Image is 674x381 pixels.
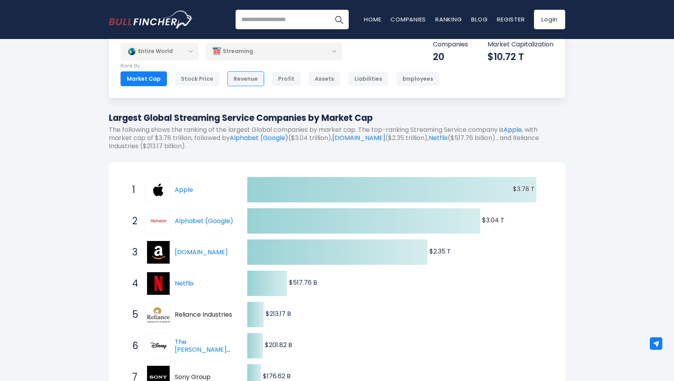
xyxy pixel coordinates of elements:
[146,209,175,234] a: Alphabet (Google)
[121,43,199,60] div: Entire World
[230,133,288,142] a: Alphabet (Google)
[429,247,451,256] text: $2.35 T
[109,112,565,124] h1: Largest Global Streaming Service Companies by Market Cap
[227,71,264,86] div: Revenue
[289,278,317,287] text: $517.76 B
[147,272,170,295] img: Netflix
[128,214,136,228] span: 2
[147,210,170,232] img: Alphabet (Google)
[175,279,194,288] a: Netflix
[147,307,170,323] img: Reliance Industries
[128,277,136,290] span: 4
[146,333,175,358] a: The Walt Disney
[128,339,136,353] span: 6
[121,63,440,69] p: Rank By
[471,15,488,23] a: Blog
[433,51,468,63] div: 20
[272,71,301,86] div: Profit
[146,177,175,202] a: Apple
[109,11,193,28] a: Go to homepage
[121,71,167,86] div: Market Cap
[329,10,349,29] button: Search
[265,340,292,349] text: $201.82 B
[146,271,175,296] a: Netflix
[175,71,220,86] div: Stock Price
[390,15,426,23] a: Companies
[175,337,230,363] a: The [PERSON_NAME] Disney
[396,71,440,86] div: Employees
[263,372,291,381] text: $176.62 B
[504,125,522,134] a: Apple
[147,179,170,201] img: Apple
[513,184,535,193] text: $3.78 T
[534,10,565,29] a: Login
[266,309,291,318] text: $213.17 B
[175,311,234,319] span: Reliance Industries
[128,183,136,197] span: 1
[488,51,553,63] div: $10.72 T
[435,15,462,23] a: Ranking
[175,248,228,257] a: [DOMAIN_NAME]
[109,126,565,150] p: The following shows the ranking of the largest Global companies by market cap. The top-ranking St...
[128,246,136,259] span: 3
[332,133,385,142] a: [DOMAIN_NAME]
[309,71,341,86] div: Assets
[175,185,193,194] a: Apple
[364,15,381,23] a: Home
[147,335,170,357] img: The Walt Disney
[175,216,233,225] a: Alphabet (Google)
[146,240,175,265] a: Amazon.com
[128,308,136,321] span: 5
[109,11,193,28] img: Bullfincher logo
[147,241,170,264] img: Amazon.com
[429,133,448,142] a: Netflix
[206,43,342,60] div: Streaming
[488,41,553,49] p: Market Capitalization
[482,216,504,225] text: $3.04 T
[497,15,525,23] a: Register
[433,41,468,49] p: Companies
[348,71,388,86] div: Liabilities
